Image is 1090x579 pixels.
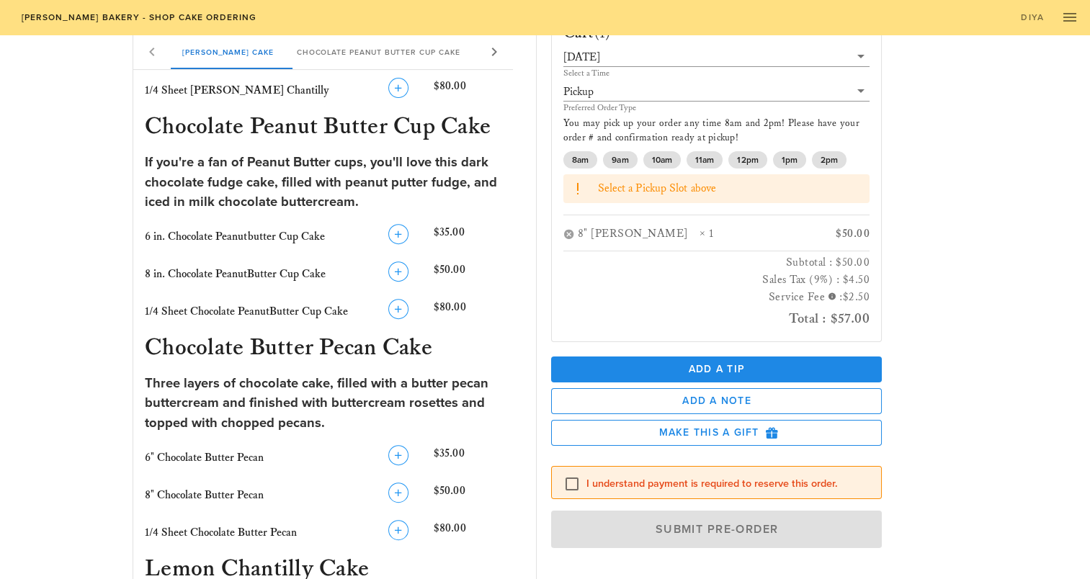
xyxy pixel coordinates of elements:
[145,488,264,502] span: 8" Chocolate Butter Pecan
[563,48,870,66] div: [DATE]
[695,151,714,169] span: 11am
[431,442,527,474] div: $35.00
[821,151,838,169] span: 2pm
[563,104,870,112] div: Preferred Order Type
[12,7,266,27] a: [PERSON_NAME] Bakery - Shop Cake Ordering
[651,151,671,169] span: 10am
[551,511,883,548] button: Submit Pre-Order
[431,296,527,328] div: $80.00
[568,522,866,537] span: Submit Pre-Order
[20,12,256,22] span: [PERSON_NAME] Bakery - Shop Cake Ordering
[431,517,527,549] div: $80.00
[563,69,870,78] div: Select a Time
[563,271,870,289] h3: Sales Tax (9%) : $4.50
[145,84,329,97] span: 1/4 Sheet [PERSON_NAME] Chantilly
[586,477,870,491] label: I understand payment is required to reserve this order.
[563,254,870,271] h3: Subtotal : $50.00
[578,227,700,242] div: 8" [PERSON_NAME]
[563,51,600,64] div: [DATE]
[145,153,524,212] div: If you're a fan of Peanut Butter cups, you'll love this dark chocolate fudge cake, filled with pe...
[145,230,325,243] span: 6 in. Chocolate Peanutbutter Cup Cake
[171,35,285,69] div: [PERSON_NAME] Cake
[551,388,883,414] button: Add a Note
[145,374,524,434] div: Three layers of chocolate cake, filled with a butter pecan buttercream and finished with buttercr...
[563,117,870,145] p: You may pick up your order any time 8am and 2pm! Please have your order # and confirmation ready ...
[471,35,633,69] div: Chocolate Butter Pecan Cake
[431,259,527,290] div: $50.00
[1020,12,1043,22] span: Diya
[551,420,883,446] button: Make this a Gift
[285,35,472,69] div: Chocolate Peanut Butter Cup Cake
[737,151,758,169] span: 12pm
[781,151,797,169] span: 1pm
[551,356,883,382] button: Add a Tip
[431,75,527,107] div: $80.00
[563,307,870,330] h2: Total : $57.00
[563,82,870,101] div: Pickup
[142,333,527,365] h3: Chocolate Butter Pecan Cake
[572,151,589,169] span: 8am
[563,363,871,375] span: Add a Tip
[145,267,326,281] span: 8 in. Chocolate PeanutButter Cup Cake
[431,221,527,253] div: $35.00
[598,181,717,195] span: Select a Pickup Slot above
[563,395,870,407] span: Add a Note
[142,112,527,144] h3: Chocolate Peanut Butter Cup Cake
[797,227,870,242] div: $50.00
[563,289,870,307] h3: Service Fee :
[145,526,297,539] span: 1/4 Sheet Chocolate Butter Pecan
[145,305,348,318] span: 1/4 Sheet Chocolate PeanutButter Cup Cake
[612,151,628,169] span: 9am
[431,480,527,511] div: $50.00
[843,290,870,304] span: $2.50
[563,426,870,439] span: Make this a Gift
[700,227,797,242] div: × 1
[1011,7,1053,27] a: Diya
[563,86,594,99] div: Pickup
[145,451,264,464] span: 6" Chocolate Butter Pecan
